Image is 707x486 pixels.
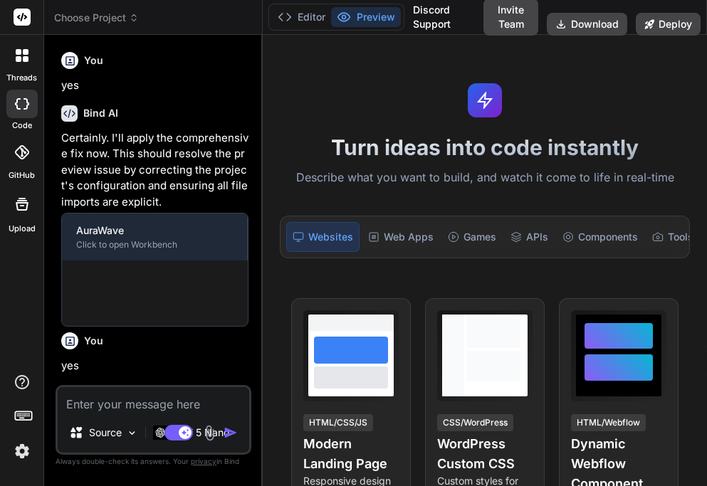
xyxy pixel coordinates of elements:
div: Websites [286,222,360,252]
label: threads [6,72,37,84]
img: Pick Models [126,427,138,439]
div: CSS/WordPress [437,414,513,431]
button: Deploy [636,13,701,36]
div: Tools [646,222,699,252]
p: yes [61,78,248,94]
div: AuraWave [76,223,233,238]
div: Components [557,222,644,252]
div: HTML/CSS/JS [303,414,373,431]
div: HTML/Webflow [571,414,646,431]
img: attachment [201,425,218,441]
img: icon [224,426,238,440]
p: Describe what you want to build, and watch it come to life in real-time [271,169,698,187]
h6: Bind AI [83,106,118,120]
div: Games [442,222,502,252]
img: settings [10,439,34,463]
span: Choose Project [54,11,139,25]
p: Certainly. I'll apply the comprehensive fix now. This should resolve the preview issue by correct... [61,130,248,211]
div: Click to open Workbench [76,239,233,250]
label: Upload [9,223,36,235]
span: privacy [191,457,216,465]
p: yes [61,358,248,374]
h4: Modern Landing Page [303,434,399,474]
h4: WordPress Custom CSS [437,434,533,474]
div: Web Apps [362,222,439,252]
label: code [12,120,32,132]
img: GPT 5 Nano [153,426,167,439]
label: GitHub [9,169,35,181]
p: Source [89,426,122,440]
h1: Turn ideas into code instantly [271,134,698,160]
p: Always double-check its answers. Your in Bind [56,455,251,468]
button: AuraWaveClick to open Workbench [62,213,247,260]
div: APIs [505,222,554,252]
button: Editor [272,7,331,27]
h6: You [84,53,103,68]
button: Preview [331,7,401,27]
button: Download [547,13,627,36]
h6: You [84,334,103,348]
